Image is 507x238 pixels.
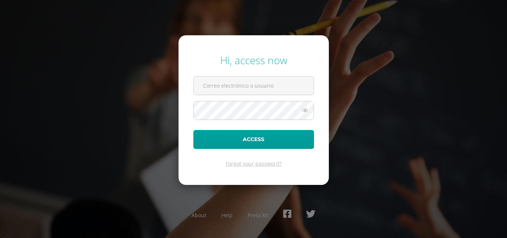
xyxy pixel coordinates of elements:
[248,212,268,219] a: Press kit
[193,130,314,149] button: Access
[192,212,206,219] a: About
[221,212,233,219] a: Help
[193,53,314,67] div: Hi, access now
[194,76,314,95] input: Correo electrónico o usuario
[226,160,282,167] a: Forgot your password?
